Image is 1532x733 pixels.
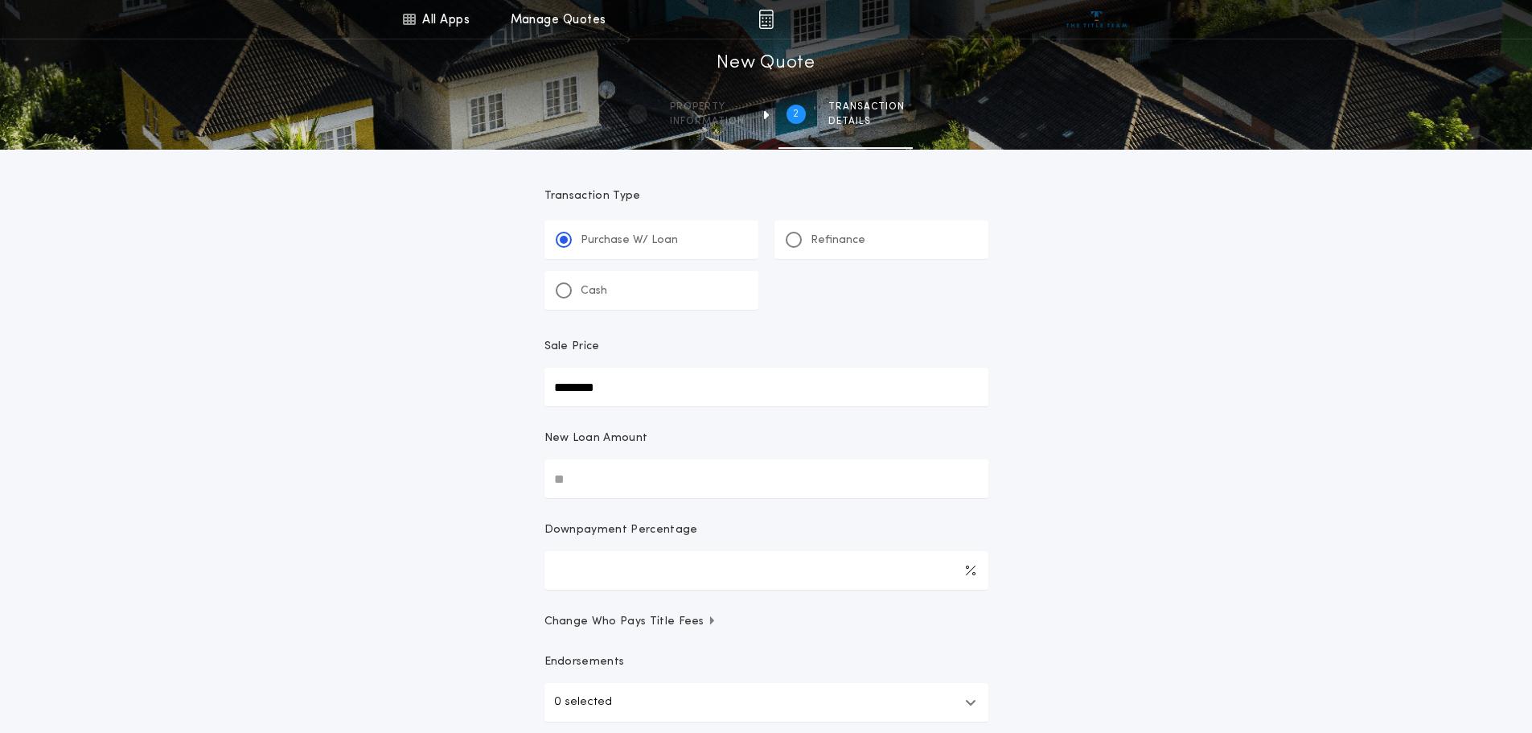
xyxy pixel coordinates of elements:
[544,614,717,630] span: Change Who Pays Title Fees
[544,551,988,590] input: Downpayment Percentage
[544,683,988,722] button: 0 selected
[544,459,988,498] input: New Loan Amount
[544,614,988,630] button: Change Who Pays Title Fees
[544,368,988,406] input: Sale Price
[758,10,774,29] img: img
[544,522,698,538] p: Downpayment Percentage
[793,108,799,121] h2: 2
[581,233,678,249] p: Purchase W/ Loan
[828,115,905,128] span: details
[544,654,988,670] p: Endorsements
[544,188,988,204] p: Transaction Type
[828,101,905,113] span: Transaction
[717,51,815,76] h1: New Quote
[544,339,600,355] p: Sale Price
[544,430,648,447] p: New Loan Amount
[811,233,865,249] p: Refinance
[554,693,612,712] p: 0 selected
[581,283,607,299] p: Cash
[1066,11,1127,27] img: vs-icon
[670,115,745,128] span: information
[670,101,745,113] span: Property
